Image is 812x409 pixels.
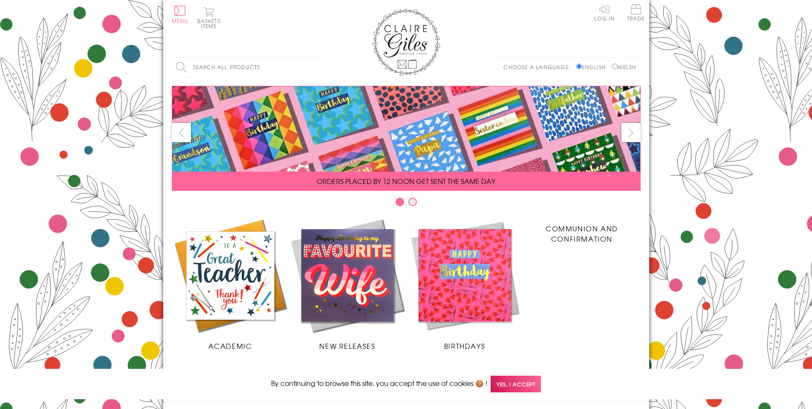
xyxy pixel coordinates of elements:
input: Search all products [172,58,321,77]
input: English [576,64,582,69]
span: ORDERS PLACED BY 12 NOON GET SENT THE SAME DAY [317,176,495,186]
span: Birthdays [444,341,485,351]
button: Carousel Page 1 (Current Slide) [396,198,404,206]
a: Sympathy [406,368,523,385]
button: prev [172,123,191,142]
span: Academic [208,341,252,351]
span: Menu [172,17,188,25]
span: New Releases [319,341,375,351]
label: Welsh [612,63,636,71]
input: Search [312,58,321,77]
a: Trade [627,4,645,23]
input: Welsh [612,64,618,69]
a: Anniversary [172,368,289,385]
button: next [621,123,641,142]
a: Age Cards [289,368,406,385]
a: Wedding Occasions [523,368,641,385]
img: Claire Giles Greetings Cards [372,9,440,76]
a: New Releases [289,217,406,351]
button: Menu [172,6,188,23]
button: Carousel Page 2 [408,198,417,206]
span: Trade [627,4,645,21]
a: Academic [172,217,289,351]
a: Log In [594,4,615,21]
span: 0 items [201,17,221,30]
span: Yes, I accept [491,376,541,392]
span: Communion and Confirmation [546,223,618,244]
label: English [576,63,610,71]
a: Communion and Confirmation [523,217,641,244]
a: Birthdays [406,217,523,351]
button: Basket0 items [197,7,221,29]
p: Choose a language: [503,63,575,71]
div: Carousel Pagination [172,197,641,210]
